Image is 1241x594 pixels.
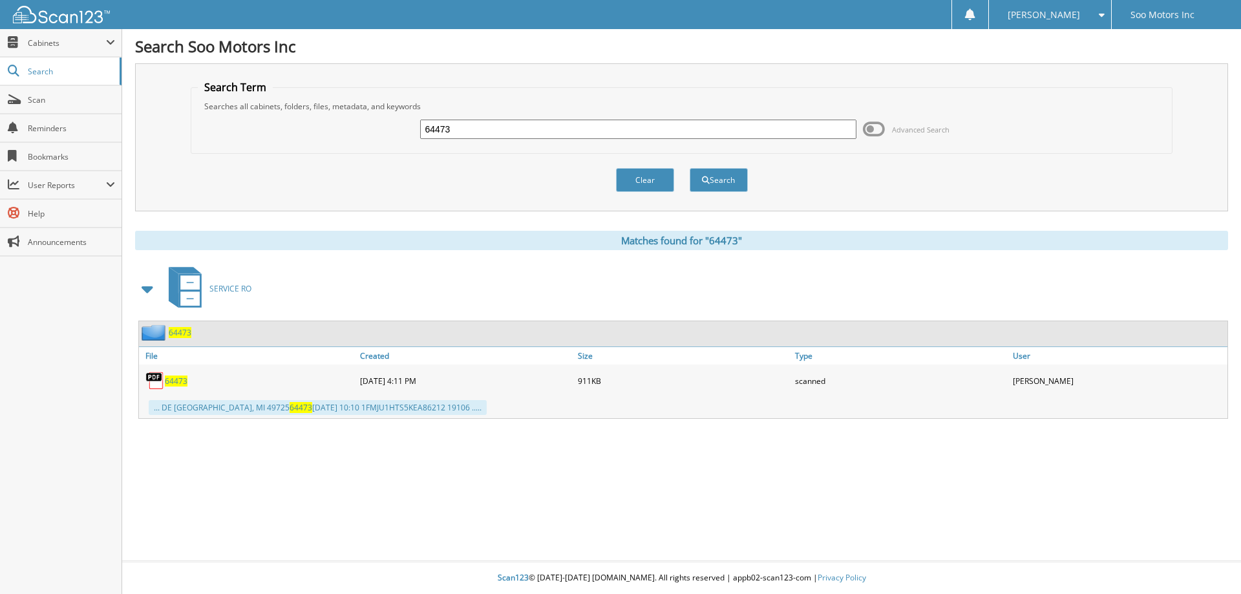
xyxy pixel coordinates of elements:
[13,6,110,23] img: scan123-logo-white.svg
[28,180,106,191] span: User Reports
[145,371,165,390] img: PDF.png
[135,231,1228,250] div: Matches found for "64473"
[690,168,748,192] button: Search
[169,327,191,338] a: 64473
[149,400,487,415] div: ... DE [GEOGRAPHIC_DATA], MI 49725 [DATE] 10:10 1FMJU1HTS5KEA86212 19106 .....
[498,572,529,583] span: Scan123
[122,562,1241,594] div: © [DATE]-[DATE] [DOMAIN_NAME]. All rights reserved | appb02-scan123-com |
[1010,347,1227,365] a: User
[28,37,106,48] span: Cabinets
[357,347,575,365] a: Created
[818,572,866,583] a: Privacy Policy
[28,237,115,248] span: Announcements
[139,347,357,365] a: File
[892,125,949,134] span: Advanced Search
[165,376,187,387] a: 64473
[1010,368,1227,394] div: [PERSON_NAME]
[28,66,113,77] span: Search
[28,123,115,134] span: Reminders
[616,168,674,192] button: Clear
[792,347,1010,365] a: Type
[1130,11,1194,19] span: Soo Motors Inc
[198,80,273,94] legend: Search Term
[1008,11,1080,19] span: [PERSON_NAME]
[209,283,251,294] span: SERVICE RO
[135,36,1228,57] h1: Search Soo Motors Inc
[198,101,1166,112] div: Searches all cabinets, folders, files, metadata, and keywords
[28,208,115,219] span: Help
[161,263,251,314] a: SERVICE RO
[28,151,115,162] span: Bookmarks
[357,368,575,394] div: [DATE] 4:11 PM
[792,368,1010,394] div: scanned
[575,347,792,365] a: Size
[575,368,792,394] div: 911KB
[142,324,169,341] img: folder2.png
[28,94,115,105] span: Scan
[290,402,312,413] span: 64473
